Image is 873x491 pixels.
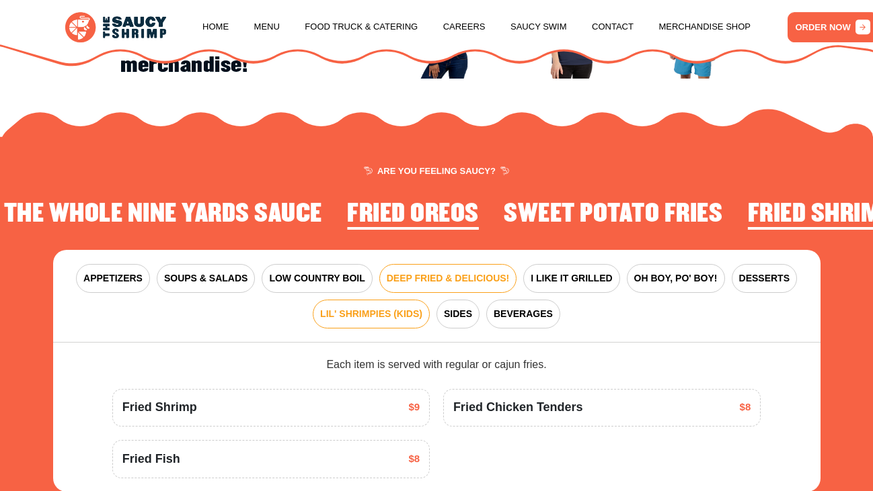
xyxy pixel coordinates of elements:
div: Each item is served with regular or cajun fries. [112,357,761,373]
img: logo [65,13,166,43]
a: Contact [592,2,634,53]
h2: The Whole Nine Yards Sauce [4,200,322,229]
button: I LIKE IT GRILLED [523,265,619,294]
a: Food Truck & Catering [305,2,418,53]
a: Merchandise Shop [658,2,751,53]
button: SIDES [436,300,480,329]
h2: Fried Oreos [347,200,479,229]
span: ARE YOU FEELING SAUCY? [364,167,509,176]
span: $8 [740,400,751,416]
a: Careers [443,2,486,53]
button: LOW COUNTRY BOIL [262,265,372,294]
li: 3 of 4 [347,200,479,232]
li: 4 of 4 [504,200,722,232]
span: APPETIZERS [83,272,143,286]
button: APPETIZERS [76,265,150,294]
li: 2 of 4 [4,200,322,232]
h2: Sweet Potato Fries [504,200,722,229]
a: Home [202,2,229,53]
span: DESSERTS [739,272,790,286]
a: Menu [254,2,280,53]
button: SOUPS & SALADS [157,265,255,294]
span: OH BOY, PO' BOY! [634,272,718,286]
a: Saucy Swim [510,2,567,53]
span: SOUPS & SALADS [164,272,248,286]
span: I LIKE IT GRILLED [531,272,612,286]
span: LOW COUNTRY BOIL [269,272,365,286]
span: Fried Chicken Tenders [453,399,583,417]
span: BEVERAGES [494,308,553,322]
span: $9 [408,400,420,416]
span: LIL' SHRIMPIES (KIDS) [320,308,422,322]
span: Fried Shrimp [122,399,197,417]
span: SIDES [444,308,472,322]
button: BEVERAGES [486,300,560,329]
button: DEEP FRIED & DELICIOUS! [379,265,517,294]
span: Fried Fish [122,451,180,469]
span: $8 [408,452,420,467]
button: DESSERTS [732,265,797,294]
button: OH BOY, PO' BOY! [627,265,725,294]
button: LIL' SHRIMPIES (KIDS) [313,300,430,329]
span: DEEP FRIED & DELICIOUS! [387,272,510,286]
